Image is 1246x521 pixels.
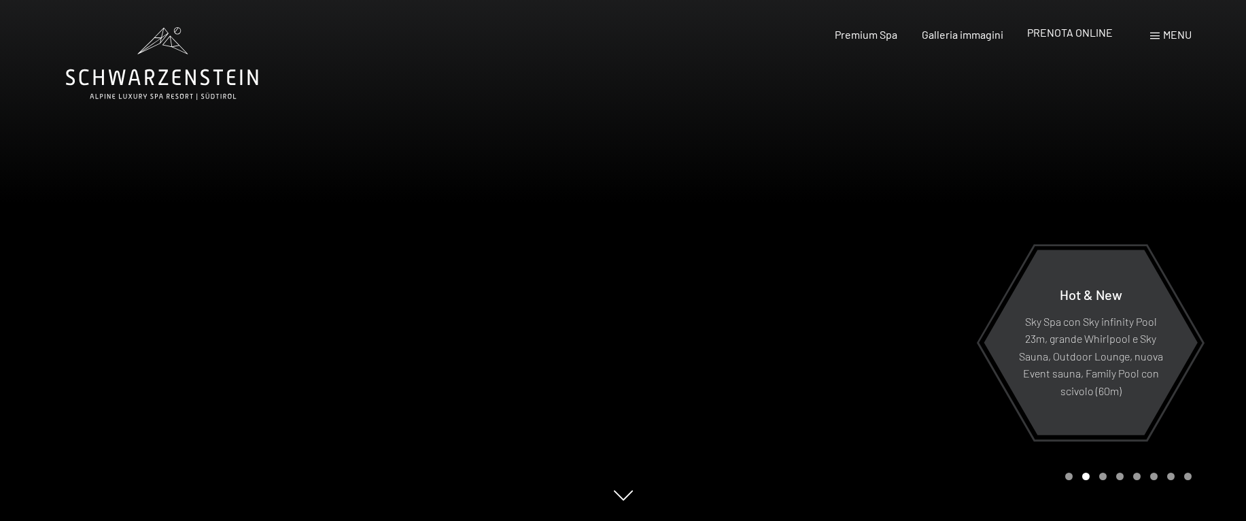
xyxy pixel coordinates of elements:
span: Menu [1163,28,1192,41]
div: Carousel Page 6 [1150,473,1158,480]
a: Premium Spa [835,28,897,41]
div: Carousel Page 1 [1065,473,1073,480]
div: Carousel Page 4 [1116,473,1124,480]
div: Carousel Page 2 (Current Slide) [1082,473,1090,480]
a: PRENOTA ONLINE [1027,26,1113,39]
div: Carousel Page 5 [1133,473,1141,480]
div: Carousel Page 7 [1167,473,1175,480]
a: Hot & New Sky Spa con Sky infinity Pool 23m, grande Whirlpool e Sky Sauna, Outdoor Lounge, nuova ... [983,249,1198,436]
div: Carousel Pagination [1060,473,1192,480]
p: Sky Spa con Sky infinity Pool 23m, grande Whirlpool e Sky Sauna, Outdoor Lounge, nuova Event saun... [1017,312,1164,399]
div: Carousel Page 3 [1099,473,1107,480]
a: Galleria immagini [922,28,1003,41]
div: Carousel Page 8 [1184,473,1192,480]
span: Hot & New [1060,286,1122,302]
